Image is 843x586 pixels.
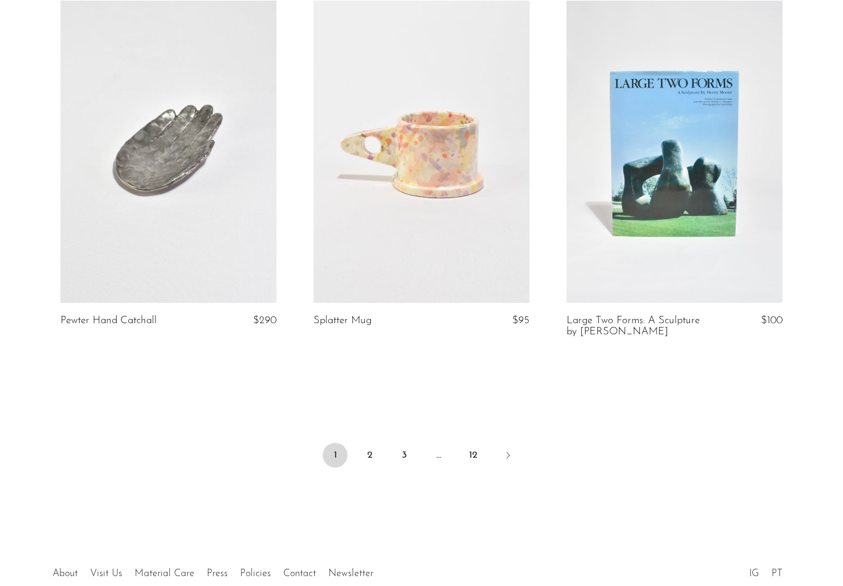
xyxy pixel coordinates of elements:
span: … [426,443,451,468]
a: Next [496,443,520,470]
a: IG [749,569,759,579]
a: 2 [357,443,382,468]
a: Material Care [135,569,194,579]
ul: Social Medias [743,559,789,582]
a: Splatter Mug [314,315,372,326]
span: 1 [323,443,347,468]
a: Contact [283,569,316,579]
span: $95 [512,315,529,326]
a: Policies [240,569,271,579]
a: 12 [461,443,486,468]
a: About [52,569,78,579]
a: Press [207,569,228,579]
a: Pewter Hand Catchall [60,315,157,326]
a: 3 [392,443,417,468]
a: Visit Us [90,569,122,579]
span: $290 [253,315,276,326]
a: PT [771,569,783,579]
span: $100 [761,315,783,326]
ul: Quick links [46,559,380,582]
a: Large Two Forms: A Sculpture by [PERSON_NAME] [567,315,710,338]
